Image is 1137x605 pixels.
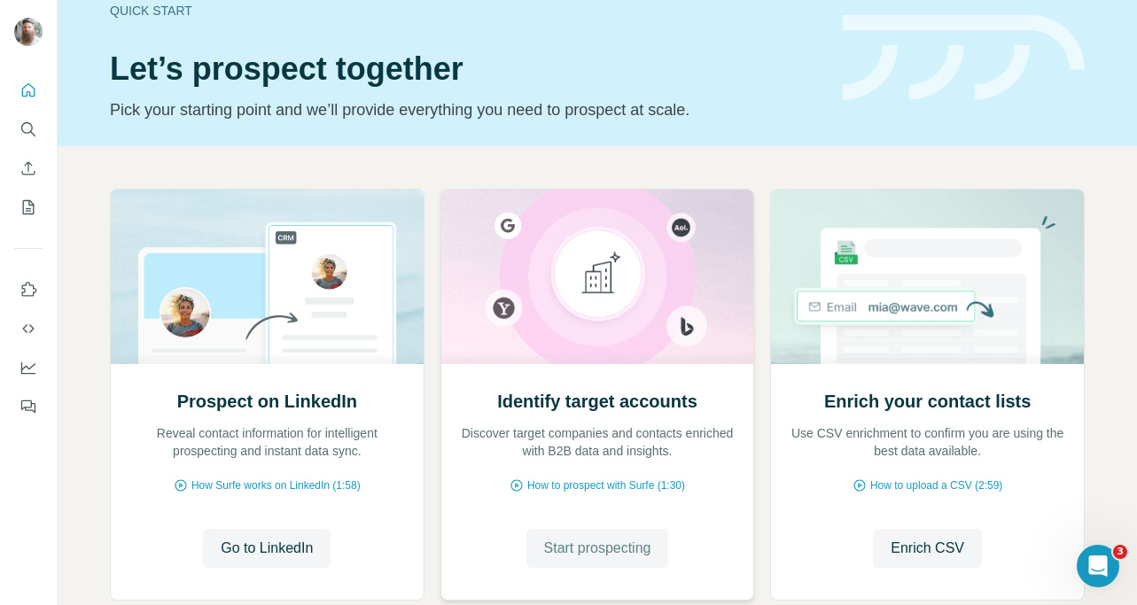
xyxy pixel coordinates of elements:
[14,391,43,423] button: Feedback
[110,2,822,19] div: Quick start
[203,529,331,568] button: Go to LinkedIn
[1113,545,1127,559] span: 3
[110,97,822,122] p: Pick your starting point and we’ll provide everything you need to prospect at scale.
[191,477,361,493] span: How Surfe works on LinkedIn (1:58)
[544,538,651,559] span: Start prospecting
[177,389,357,414] h2: Prospect on LinkedIn
[526,529,669,568] button: Start prospecting
[14,74,43,106] button: Quick start
[14,18,43,46] img: Avatar
[14,191,43,223] button: My lists
[14,113,43,145] button: Search
[870,477,1002,493] span: How to upload a CSV (2:59)
[110,51,822,87] h1: Let’s prospect together
[824,389,1031,414] h2: Enrich your contact lists
[770,190,1085,364] img: Enrich your contact lists
[14,152,43,184] button: Enrich CSV
[1077,545,1119,587] iframe: Intercom live chat
[14,274,43,306] button: Use Surfe on LinkedIn
[497,389,697,414] h2: Identify target accounts
[459,424,736,460] p: Discover target companies and contacts enriched with B2B data and insights.
[110,190,424,364] img: Prospect on LinkedIn
[789,424,1066,460] p: Use CSV enrichment to confirm you are using the best data available.
[221,538,313,559] span: Go to LinkedIn
[440,190,755,364] img: Identify target accounts
[14,352,43,384] button: Dashboard
[891,538,964,559] span: Enrich CSV
[843,15,1085,101] img: banner
[14,313,43,345] button: Use Surfe API
[527,477,685,493] span: How to prospect with Surfe (1:30)
[873,529,982,568] button: Enrich CSV
[128,424,406,460] p: Reveal contact information for intelligent prospecting and instant data sync.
